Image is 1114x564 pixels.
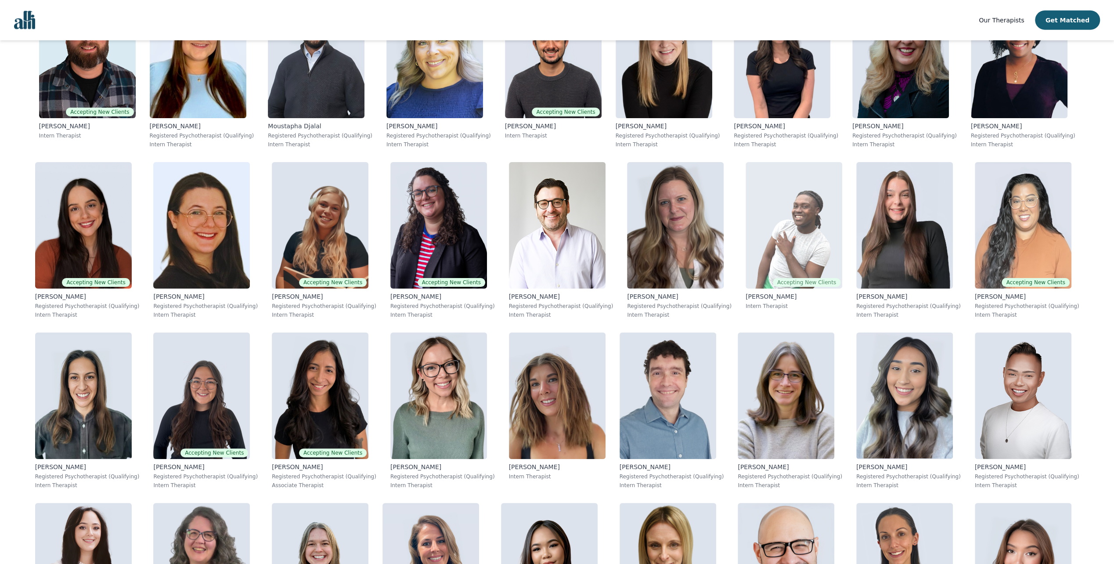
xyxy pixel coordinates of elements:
img: Emerald_Weninger [272,162,368,289]
span: Accepting New Clients [62,278,130,287]
img: Ethan_Trillana [975,333,1071,459]
p: [PERSON_NAME] [616,122,720,130]
img: alli logo [14,11,35,29]
span: Accepting New Clients [66,108,133,116]
p: [PERSON_NAME] [39,122,136,130]
span: Accepting New Clients [299,278,367,287]
p: Intern Therapist [153,482,258,489]
p: [PERSON_NAME] [856,463,961,471]
p: Moustapha Djalal [268,122,372,130]
p: [PERSON_NAME] [975,463,1079,471]
img: Sarah_Wild [153,162,250,289]
a: Nimra_Kashmiry[PERSON_NAME]Registered Psychotherapist (Qualifying)Intern Therapist [849,325,968,496]
p: Intern Therapist [268,141,372,148]
span: Accepting New Clients [532,108,599,116]
a: Christina_PersaudAccepting New Clients[PERSON_NAME]Registered Psychotherapist (Qualifying)Intern ... [968,155,1086,325]
a: Our Therapists [979,15,1024,25]
p: [PERSON_NAME] [272,292,376,301]
img: Natalia_Sarmiento [272,333,368,459]
p: [PERSON_NAME] [734,122,838,130]
p: Registered Psychotherapist (Qualifying) [268,132,372,139]
p: Intern Therapist [272,311,376,318]
p: Registered Psychotherapist (Qualifying) [734,132,838,139]
p: [PERSON_NAME] [153,463,258,471]
a: Ryan_Hoffman[PERSON_NAME]Registered Psychotherapist (Qualifying)Intern Therapist [613,325,731,496]
img: Haile_Mcbride [153,333,250,459]
p: Registered Psychotherapist (Qualifying) [509,303,613,310]
a: Anthony_KusiAccepting New Clients[PERSON_NAME]Intern Therapist [739,155,849,325]
p: Intern Therapist [150,141,254,148]
p: Intern Therapist [975,482,1079,489]
p: Intern Therapist [509,311,613,318]
span: Our Therapists [979,17,1024,24]
p: Registered Psychotherapist (Qualifying) [35,303,140,310]
p: Intern Therapist [971,141,1075,148]
a: Natalia_SarmientoAccepting New Clients[PERSON_NAME]Registered Psychotherapist (Qualifying)Associa... [265,325,383,496]
p: Intern Therapist [746,303,842,310]
p: Registered Psychotherapist (Qualifying) [856,473,961,480]
a: Cayley_HansonAccepting New Clients[PERSON_NAME]Registered Psychotherapist (Qualifying)Intern Ther... [383,155,502,325]
p: [PERSON_NAME] [971,122,1075,130]
a: Laura_GrohovacAccepting New Clients[PERSON_NAME]Registered Psychotherapist (Qualifying)Intern The... [28,155,147,325]
span: Accepting New Clients [773,278,840,287]
p: Associate Therapist [272,482,376,489]
img: Laura_Grohovac [35,162,132,289]
span: Accepting New Clients [180,448,248,457]
p: [PERSON_NAME] [505,122,602,130]
p: [PERSON_NAME] [627,292,732,301]
p: Intern Therapist [505,132,602,139]
p: [PERSON_NAME] [738,463,842,471]
p: Intern Therapist [856,311,961,318]
p: [PERSON_NAME] [150,122,254,130]
p: [PERSON_NAME] [35,292,140,301]
p: Intern Therapist [616,141,720,148]
a: Fiona_Sinclair[PERSON_NAME]Registered Psychotherapist (Qualifying)Intern Therapist [383,325,502,496]
a: Brian_Danson[PERSON_NAME]Registered Psychotherapist (Qualifying)Intern Therapist [502,155,620,325]
p: Registered Psychotherapist (Qualifying) [620,473,724,480]
p: Intern Therapist [852,141,957,148]
span: Accepting New Clients [299,448,367,457]
p: Intern Therapist [153,311,258,318]
p: [PERSON_NAME] [620,463,724,471]
img: Ryan_Hoffman [620,333,716,459]
p: Registered Psychotherapist (Qualifying) [738,473,842,480]
p: Registered Psychotherapist (Qualifying) [616,132,720,139]
a: Ethan_Trillana[PERSON_NAME]Registered Psychotherapist (Qualifying)Intern Therapist [968,325,1086,496]
img: Fiona_Sinclair [390,333,487,459]
p: Intern Therapist [975,311,1079,318]
p: Registered Psychotherapist (Qualifying) [150,132,254,139]
a: Chloe_Smellink[PERSON_NAME]Intern Therapist [502,325,613,496]
img: Cayley_Hanson [390,162,487,289]
p: Registered Psychotherapist (Qualifying) [975,473,1079,480]
p: [PERSON_NAME] [386,122,491,130]
img: Kelly_Castonguay [738,333,834,459]
p: Registered Psychotherapist (Qualifying) [386,132,491,139]
p: Registered Psychotherapist (Qualifying) [153,303,258,310]
p: Registered Psychotherapist (Qualifying) [627,303,732,310]
p: Registered Psychotherapist (Qualifying) [272,473,376,480]
p: Registered Psychotherapist (Qualifying) [272,303,376,310]
a: Anyssa_Sipos[PERSON_NAME]Registered Psychotherapist (Qualifying)Intern Therapist [849,155,968,325]
p: [PERSON_NAME] [390,463,495,471]
img: Christina_Persaud [975,162,1071,289]
p: Intern Therapist [620,482,724,489]
p: Registered Psychotherapist (Qualifying) [390,473,495,480]
p: [PERSON_NAME] [856,292,961,301]
p: Intern Therapist [856,482,961,489]
p: Registered Psychotherapist (Qualifying) [852,132,957,139]
a: Sarah_Wild[PERSON_NAME]Registered Psychotherapist (Qualifying)Intern Therapist [146,155,265,325]
p: [PERSON_NAME] [35,463,140,471]
img: Nimra_Kashmiry [856,333,953,459]
p: Registered Psychotherapist (Qualifying) [971,132,1075,139]
p: Intern Therapist [734,141,838,148]
p: [PERSON_NAME] [509,292,613,301]
p: [PERSON_NAME] [509,463,606,471]
p: Registered Psychotherapist (Qualifying) [153,473,258,480]
p: [PERSON_NAME] [390,292,495,301]
p: Intern Therapist [509,473,606,480]
p: Registered Psychotherapist (Qualifying) [856,303,961,310]
a: Haile_McbrideAccepting New Clients[PERSON_NAME]Registered Psychotherapist (Qualifying)Intern Ther... [146,325,265,496]
p: Intern Therapist [386,141,491,148]
p: Intern Therapist [35,311,140,318]
a: Get Matched [1035,11,1100,30]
